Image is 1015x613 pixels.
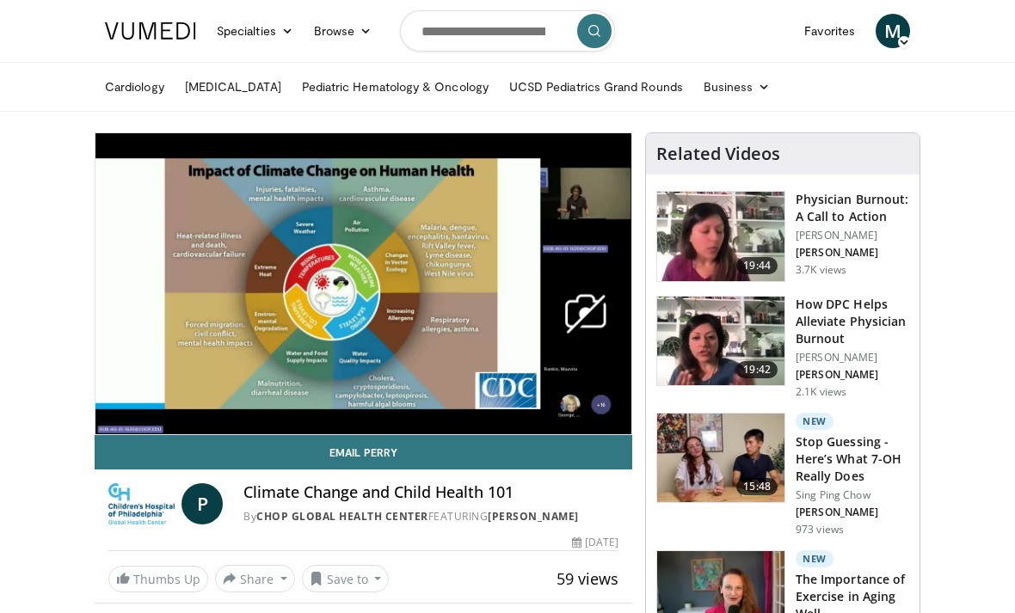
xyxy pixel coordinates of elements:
[876,14,910,48] a: M
[657,297,784,386] img: 8c03ed1f-ed96-42cb-9200-2a88a5e9b9ab.150x105_q85_crop-smart_upscale.jpg
[181,483,223,524] a: P
[656,144,780,164] h4: Related Videos
[243,483,618,502] h4: Climate Change and Child Health 101
[693,70,781,104] a: Business
[108,483,175,524] img: CHOP Global Health Center
[488,509,579,524] a: [PERSON_NAME]
[796,506,909,519] p: [PERSON_NAME]
[796,191,909,225] h3: Physician Burnout: A Call to Action
[302,565,390,592] button: Save to
[108,566,208,592] a: Thumbs Up
[95,70,175,104] a: Cardiology
[796,351,909,365] p: [PERSON_NAME]
[796,550,834,567] p: New
[215,565,295,592] button: Share
[95,133,631,434] video-js: Video Player
[400,10,615,52] input: Search topics, interventions
[796,488,909,502] p: Sing Ping Chow
[304,14,383,48] a: Browse
[499,70,693,104] a: UCSD Pediatrics Grand Rounds
[572,535,618,550] div: [DATE]
[256,509,428,524] a: CHOP Global Health Center
[657,192,784,281] img: ae962841-479a-4fc3-abd9-1af602e5c29c.150x105_q85_crop-smart_upscale.jpg
[657,414,784,503] img: 74f48e99-7be1-4805-91f5-c50674ee60d2.150x105_q85_crop-smart_upscale.jpg
[796,229,909,242] p: [PERSON_NAME]
[105,22,196,40] img: VuMedi Logo
[796,368,909,382] p: [PERSON_NAME]
[736,478,778,495] span: 15:48
[796,523,844,536] p: 973 views
[736,257,778,274] span: 19:44
[796,385,846,399] p: 2.1K views
[656,191,909,282] a: 19:44 Physician Burnout: A Call to Action [PERSON_NAME] [PERSON_NAME] 3.7K views
[796,263,846,277] p: 3.7K views
[175,70,292,104] a: [MEDICAL_DATA]
[292,70,499,104] a: Pediatric Hematology & Oncology
[656,413,909,536] a: 15:48 New Stop Guessing - Here’s What 7-OH Really Does Sing Ping Chow [PERSON_NAME] 973 views
[796,413,834,430] p: New
[95,435,632,469] a: Email Perry
[243,509,618,524] div: By FEATURING
[206,14,304,48] a: Specialties
[794,14,865,48] a: Favorites
[736,361,778,378] span: 19:42
[656,296,909,399] a: 19:42 How DPC Helps Alleviate Physician Burnout [PERSON_NAME] [PERSON_NAME] 2.1K views
[796,433,909,485] h3: Stop Guessing - Here’s What 7-OH Really Does
[557,568,618,589] span: 59 views
[796,296,909,347] h3: How DPC Helps Alleviate Physician Burnout
[796,246,909,260] p: [PERSON_NAME]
